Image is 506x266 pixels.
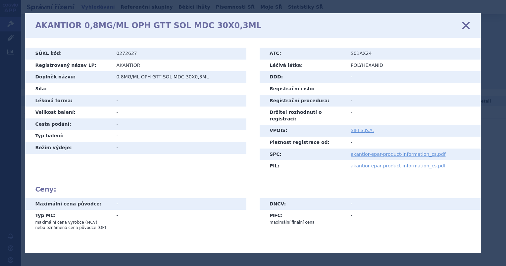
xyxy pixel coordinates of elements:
[25,118,111,130] th: Cesta podání:
[260,48,346,60] th: ATC:
[111,210,246,233] td: -
[35,185,471,193] h2: Ceny:
[346,60,481,71] td: POLYHEXANID
[351,163,446,168] a: akantior-epar-product-information_cs.pdf
[25,83,111,95] th: Síla:
[111,118,246,130] td: -
[116,201,241,207] div: -
[346,83,481,95] td: -
[111,142,246,154] td: -
[351,152,446,157] a: akantior-epar-product-information_cs.pdf
[346,210,481,228] td: -
[111,60,246,71] td: AKANTIOR
[270,220,341,225] p: maximální finální cena
[260,160,346,172] th: PIL:
[111,95,246,107] td: -
[260,125,346,137] th: VPOIS:
[260,60,346,71] th: Léčivá látka:
[111,71,246,83] td: 0,8MG/ML OPH GTT SOL MDC 30X0,3ML
[25,95,111,107] th: Léková forma:
[346,137,481,149] td: -
[260,210,346,228] th: MFC:
[25,60,111,71] th: Registrovaný název LP:
[260,107,346,125] th: Držitel rozhodnutí o registraci:
[260,71,346,83] th: DDD:
[260,149,346,160] th: SPC:
[25,107,111,118] th: Velikost balení:
[35,220,106,230] p: maximální cena výrobce (MCV) nebo oznámená cena původce (OP)
[346,107,481,125] td: -
[111,83,246,95] td: -
[260,198,346,210] th: DNCV:
[25,48,111,60] th: SÚKL kód:
[346,95,481,107] td: -
[260,95,346,107] th: Registrační procedura:
[351,128,374,133] a: SIFI S.p.A.
[35,21,261,30] h1: AKANTIOR 0,8MG/ML OPH GTT SOL MDC 30X0,3ML
[25,130,111,142] th: Typ balení:
[25,71,111,83] th: Doplněk názvu:
[346,71,481,83] td: -
[111,107,246,118] td: -
[25,198,111,210] th: Maximální cena původce:
[25,210,111,233] th: Typ MC:
[260,137,346,149] th: Platnost registrace od:
[260,83,346,95] th: Registrační číslo:
[346,48,481,60] td: S01AX24
[111,48,246,60] td: 0272627
[461,21,471,30] a: zavřít
[111,130,246,142] td: -
[25,142,111,154] th: Režim výdeje:
[346,198,481,210] td: -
